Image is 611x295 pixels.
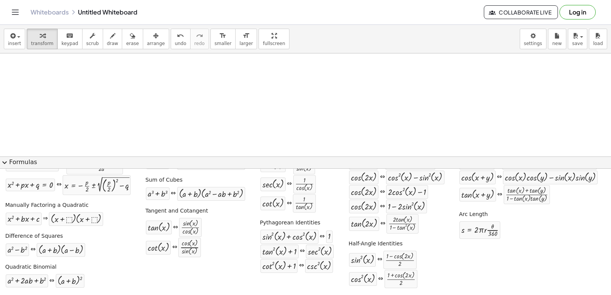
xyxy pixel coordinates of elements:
[219,31,226,40] i: format_size
[215,41,231,46] span: smaller
[259,29,289,49] button: fullscreen
[177,31,184,40] i: undo
[143,29,169,49] button: arrange
[190,29,209,49] button: redoredo
[497,190,502,199] div: ⇔
[175,41,186,46] span: undo
[320,232,325,241] div: ⇔
[82,29,103,49] button: scrub
[172,243,177,252] div: ⇔
[5,263,57,271] label: Quadratic Binomial
[300,247,305,256] div: ⇔
[4,29,25,49] button: insert
[593,41,603,46] span: load
[171,189,176,198] div: ⇔
[524,41,542,46] span: settings
[490,9,551,16] span: Collaborate Live
[145,176,183,184] label: Sum of Cubes
[210,29,236,49] button: format_sizesmaller
[459,211,488,218] label: Arc Length
[31,8,69,16] a: Whiteboards
[235,29,257,49] button: format_sizelarger
[173,223,178,232] div: ⇔
[196,31,203,40] i: redo
[568,29,587,49] button: save
[242,31,250,40] i: format_size
[572,41,583,46] span: save
[559,5,596,19] button: Log in
[552,41,562,46] span: new
[380,202,385,211] div: ⇔
[497,173,502,182] div: ⇔
[31,245,36,254] div: ⇔
[589,29,607,49] button: load
[349,240,402,248] label: Half-Angle Identities
[61,41,78,46] span: keypad
[27,29,58,49] button: transform
[5,202,89,209] label: Manually Factoring a Quadratic
[484,5,558,19] button: Collaborate Live
[287,180,292,189] div: ⇔
[31,41,53,46] span: transform
[107,41,118,46] span: draw
[145,207,208,215] label: Tangent and Cotangent
[8,41,21,46] span: insert
[171,29,191,49] button: undoundo
[377,255,382,264] div: ⇔
[299,261,304,270] div: ⇔
[57,181,61,189] div: ⇔
[378,275,383,284] div: ⇔
[43,214,48,223] div: ⇒
[194,41,205,46] span: redo
[380,188,385,197] div: ⇔
[239,41,253,46] span: larger
[147,41,165,46] span: arrange
[380,219,385,228] div: ⇔
[5,232,63,240] label: Difference of Squares
[57,29,82,49] button: keyboardkeypad
[263,41,285,46] span: fullscreen
[66,31,73,40] i: keyboard
[287,199,292,208] div: ⇔
[49,277,54,285] div: ⇔
[380,173,385,182] div: ⇔
[122,29,143,49] button: erase
[60,161,65,169] div: ⇔
[260,219,320,227] label: Pythagorean Identities
[86,41,99,46] span: scrub
[548,29,566,49] button: new
[520,29,546,49] button: settings
[126,41,139,46] span: erase
[9,6,21,18] button: Toggle navigation
[103,29,123,49] button: draw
